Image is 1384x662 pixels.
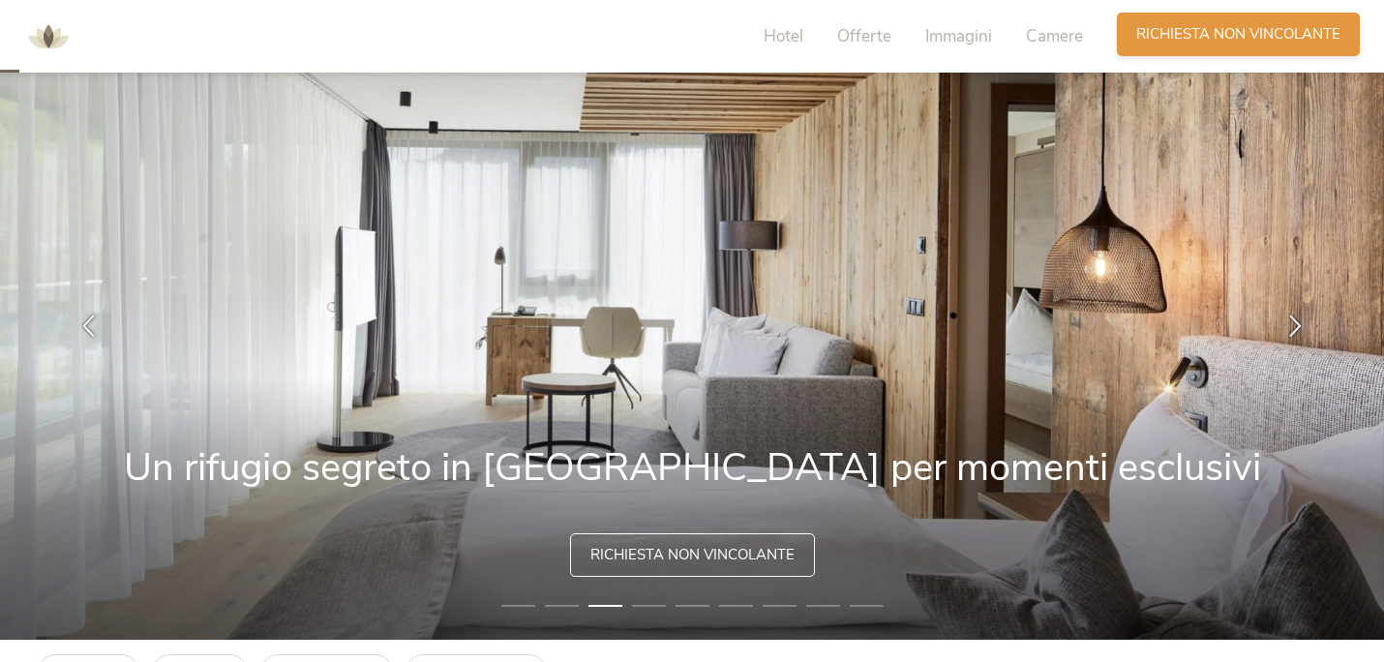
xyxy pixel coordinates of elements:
[19,29,77,43] a: AMONTI & LUNARIS Wellnessresort
[1136,24,1340,45] span: Richiesta non vincolante
[590,545,795,565] span: Richiesta non vincolante
[925,25,992,47] span: Immagini
[837,25,891,47] span: Offerte
[764,25,803,47] span: Hotel
[19,8,77,66] img: AMONTI & LUNARIS Wellnessresort
[1026,25,1083,47] span: Camere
